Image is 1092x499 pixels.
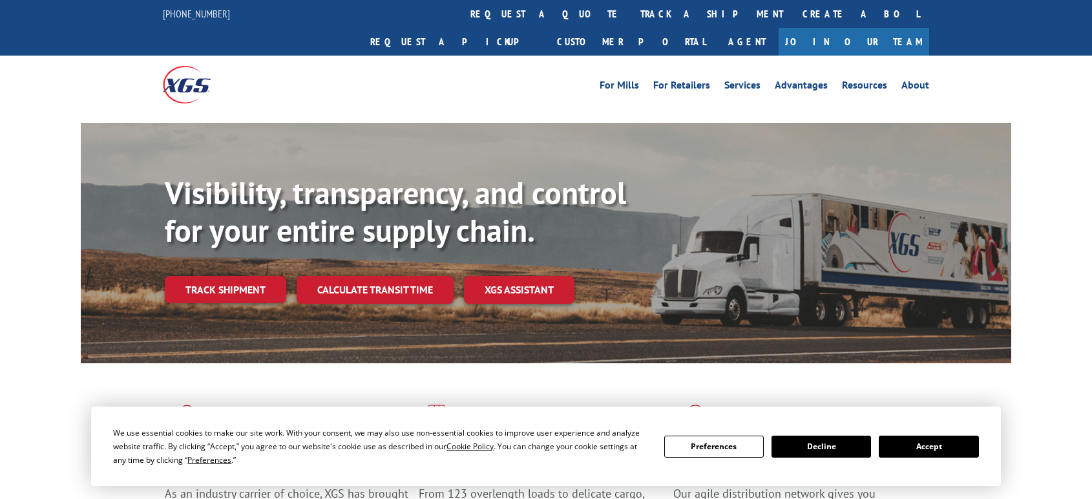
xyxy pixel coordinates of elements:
[653,80,710,94] a: For Retailers
[724,80,761,94] a: Services
[91,407,1001,486] div: Cookie Consent Prompt
[901,80,929,94] a: About
[600,80,639,94] a: For Mills
[775,80,828,94] a: Advantages
[779,28,929,56] a: Join Our Team
[464,276,574,304] a: XGS ASSISTANT
[842,80,887,94] a: Resources
[664,436,764,458] button: Preferences
[297,276,454,304] a: Calculate transit time
[419,405,449,438] img: xgs-icon-focused-on-flooring-red
[187,454,231,465] span: Preferences
[361,28,547,56] a: Request a pickup
[446,441,494,452] span: Cookie Policy
[165,276,286,303] a: Track shipment
[772,436,871,458] button: Decline
[113,426,648,467] div: We use essential cookies to make our site work. With your consent, we may also use non-essential ...
[163,7,230,20] a: [PHONE_NUMBER]
[879,436,978,458] button: Accept
[715,28,779,56] a: Agent
[673,405,718,438] img: xgs-icon-flagship-distribution-model-red
[165,405,205,438] img: xgs-icon-total-supply-chain-intelligence-red
[165,173,626,250] b: Visibility, transparency, and control for your entire supply chain.
[547,28,715,56] a: Customer Portal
